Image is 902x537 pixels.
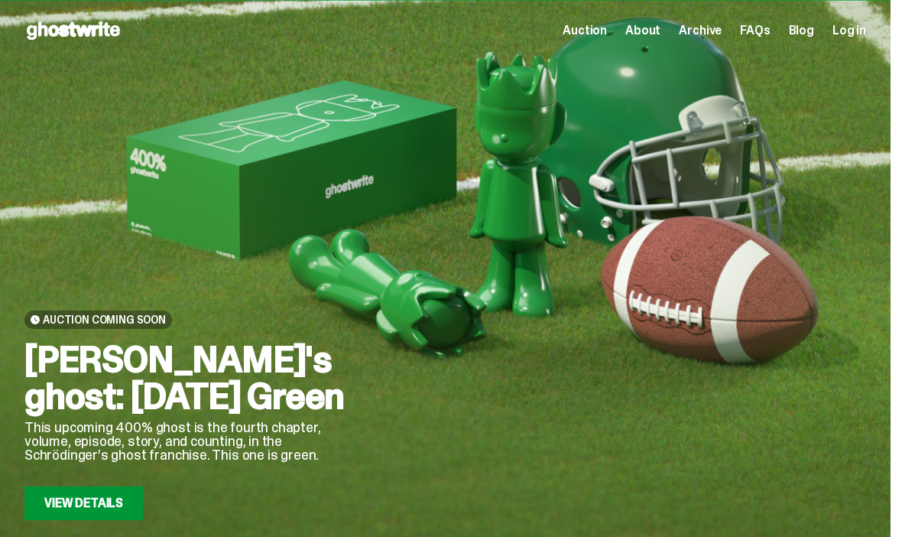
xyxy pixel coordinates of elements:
p: This upcoming 400% ghost is the fourth chapter, volume, episode, story, and counting, in the Schr... [24,421,365,462]
h2: [PERSON_NAME]'s ghost: [DATE] Green [24,341,365,415]
a: Log in [832,24,866,37]
a: FAQs [740,24,770,37]
a: Archive [679,24,722,37]
a: Auction [563,24,607,37]
a: View Details [24,487,143,520]
a: Blog [789,24,814,37]
a: About [625,24,660,37]
span: Auction Coming Soon [43,314,166,326]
